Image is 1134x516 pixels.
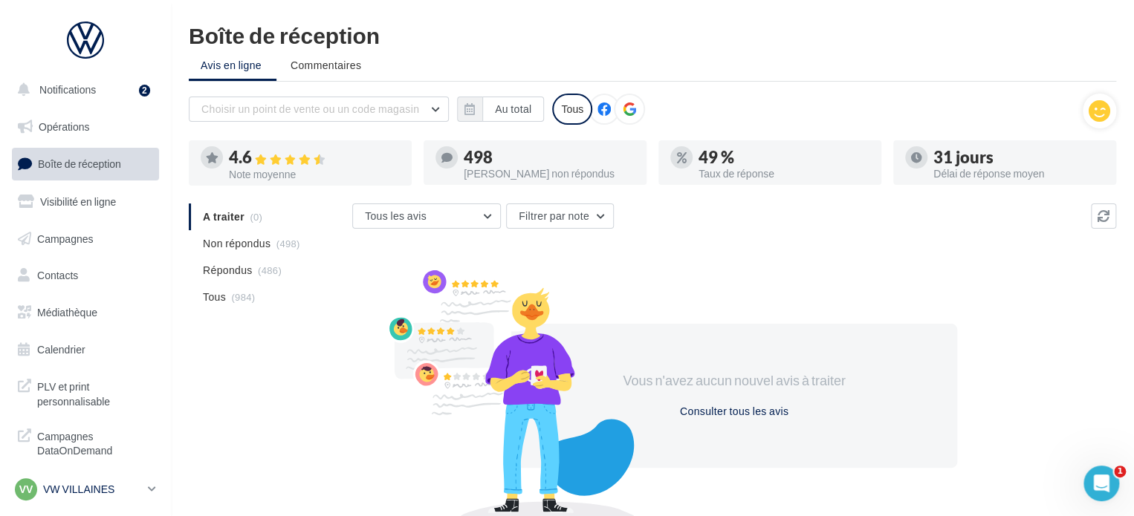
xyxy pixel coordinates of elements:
[506,203,614,229] button: Filtrer par note
[37,343,85,356] span: Calendrier
[39,83,96,96] span: Notifications
[9,370,162,414] a: PLV et print personnalisable
[9,260,162,291] a: Contacts
[276,238,300,249] span: (498)
[606,371,862,391] div: Vous n'avez aucun nouvel avis à traiter
[457,97,544,122] button: Au total
[231,291,255,303] span: (984)
[189,97,449,122] button: Choisir un point de vente ou un code magasin
[933,169,1104,179] div: Délai de réponse moyen
[9,186,162,218] a: Visibilité en ligne
[9,74,156,105] button: Notifications 2
[9,111,162,143] a: Opérations
[482,97,544,122] button: Au total
[201,102,419,115] span: Choisir un point de vente ou un code magasin
[9,148,162,180] a: Boîte de réception
[229,149,400,166] div: 4.6
[258,264,282,276] span: (486)
[203,290,226,304] span: Tous
[9,297,162,328] a: Médiathèque
[9,420,162,464] a: Campagnes DataOnDemand
[552,94,592,125] div: Tous
[464,169,635,179] div: [PERSON_NAME] non répondus
[365,209,427,222] span: Tous les avis
[37,426,153,458] span: Campagnes DataOnDemand
[203,263,253,278] span: Répondus
[1114,466,1126,477] span: 1
[139,85,150,97] div: 2
[699,169,869,179] div: Taux de réponse
[12,475,159,503] a: VV VW VILLAINES
[291,59,361,71] span: Commentaires
[699,149,869,166] div: 49 %
[1083,466,1119,501] iframe: Intercom live chat
[229,169,400,180] div: Note moyenne
[674,402,794,420] button: Consulter tous les avis
[203,236,270,251] span: Non répondus
[9,223,162,255] a: Campagnes
[352,203,501,229] button: Tous les avis
[40,195,116,208] span: Visibilité en ligne
[37,306,97,319] span: Médiathèque
[39,120,89,133] span: Opérations
[464,149,635,166] div: 498
[43,482,142,497] p: VW VILLAINES
[37,269,78,281] span: Contacts
[933,149,1104,166] div: 31 jours
[19,482,33,497] span: VV
[9,334,162,365] a: Calendrier
[37,376,153,408] span: PLV et print personnalisable
[189,24,1116,46] div: Boîte de réception
[37,232,94,244] span: Campagnes
[38,157,121,170] span: Boîte de réception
